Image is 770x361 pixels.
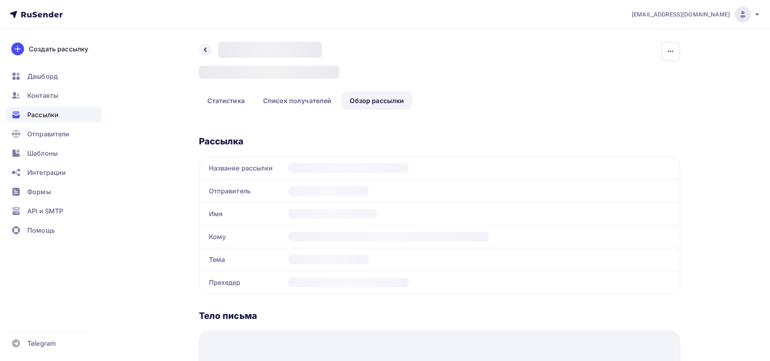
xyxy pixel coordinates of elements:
span: Шаблоны [27,148,58,158]
div: Тело письма [199,310,680,321]
span: API и SMTP [27,206,63,216]
span: Рассылки [27,110,59,120]
div: Рассылка [199,136,680,147]
span: Формы [27,187,51,197]
a: Статистика [199,91,253,110]
div: Имя [199,203,285,225]
a: Обзор рассылки [341,91,412,110]
span: Помощь [27,225,55,235]
a: Шаблоны [6,145,102,161]
span: Интеграции [27,168,66,177]
div: Кому [199,225,285,248]
div: Прехедер [199,271,285,294]
a: Формы [6,184,102,200]
a: Дашборд [6,68,102,84]
a: Рассылки [6,107,102,123]
span: Telegram [27,339,56,348]
div: Создать рассылку [29,44,88,54]
a: Отправители [6,126,102,142]
span: [EMAIL_ADDRESS][DOMAIN_NAME] [632,10,730,18]
div: Отправитель [199,180,285,202]
span: Дашборд [27,71,58,81]
a: [EMAIL_ADDRESS][DOMAIN_NAME] [632,6,760,22]
span: Контакты [27,91,58,100]
a: Контакты [6,87,102,103]
a: Список получателей [255,91,340,110]
div: Тема [199,248,285,271]
div: Название рассылки [199,157,285,179]
span: Отправители [27,129,70,139]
